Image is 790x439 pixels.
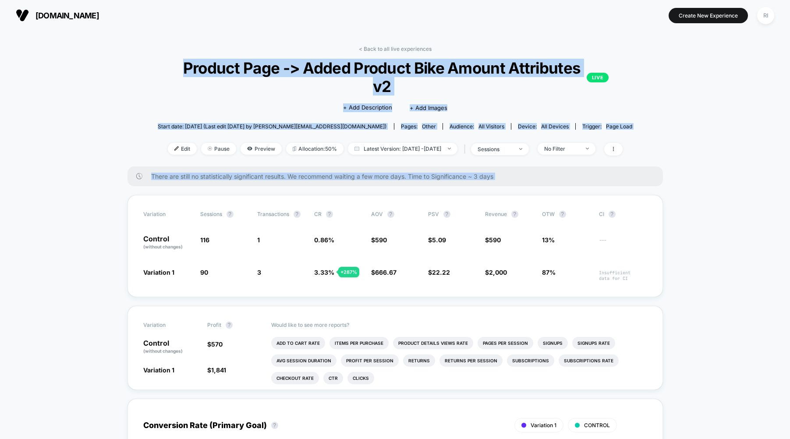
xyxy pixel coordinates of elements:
[341,354,399,367] li: Profit Per Session
[347,372,374,384] li: Clicks
[511,211,518,218] button: ?
[208,146,212,151] img: end
[584,422,610,428] span: CONTROL
[271,372,319,384] li: Checkout Rate
[226,322,233,329] button: ?
[478,146,513,152] div: sessions
[448,148,451,149] img: end
[606,123,632,130] span: Page Load
[143,269,174,276] span: Variation 1
[143,235,191,250] p: Control
[271,322,647,328] p: Would like to see more reports?
[271,422,278,429] button: ?
[181,59,609,96] span: Product Page -> Added Product Bike Amount Attributes v2
[511,123,575,130] span: Device:
[314,236,334,244] span: 0.86 %
[439,354,503,367] li: Returns Per Session
[158,123,386,130] span: Start date: [DATE] (Last edit [DATE] by [PERSON_NAME][EMAIL_ADDRESS][DOMAIN_NAME])
[35,11,99,20] span: [DOMAIN_NAME]
[16,9,29,22] img: Visually logo
[371,211,383,217] span: AOV
[599,211,647,218] span: CI
[489,236,501,244] span: 590
[462,143,471,156] span: |
[200,211,222,217] span: Sessions
[387,211,394,218] button: ?
[478,123,504,130] span: All Visitors
[200,269,208,276] span: 90
[314,269,334,276] span: 3.33 %
[559,211,566,218] button: ?
[294,211,301,218] button: ?
[587,73,609,82] p: LIVE
[531,422,556,428] span: Variation 1
[207,340,223,348] span: $
[257,211,289,217] span: Transactions
[485,269,507,276] span: $
[143,322,191,329] span: Variation
[375,236,387,244] span: 590
[599,270,647,281] span: Insufficient data for CI
[432,269,450,276] span: 22.22
[207,322,221,328] span: Profit
[174,146,179,151] img: edit
[293,146,296,151] img: rebalance
[13,8,102,22] button: [DOMAIN_NAME]
[338,267,359,277] div: + 287 %
[201,143,236,155] span: Pause
[207,366,226,374] span: $
[326,211,333,218] button: ?
[257,236,260,244] span: 1
[151,173,645,180] span: There are still no statistically significant results. We recommend waiting a few more days . Time...
[143,366,174,374] span: Variation 1
[348,143,457,155] span: Latest Version: [DATE] - [DATE]
[314,211,322,217] span: CR
[586,148,589,149] img: end
[428,236,446,244] span: $
[757,7,774,24] div: RI
[422,123,436,130] span: other
[542,236,555,244] span: 13%
[271,354,337,367] li: Avg Session Duration
[211,366,226,374] span: 1,841
[359,46,432,52] a: < Back to all live experiences
[544,145,579,152] div: No Filter
[542,269,556,276] span: 87%
[519,148,522,150] img: end
[286,143,344,155] span: Allocation: 50%
[507,354,554,367] li: Subscriptions
[371,269,397,276] span: $
[609,211,616,218] button: ?
[227,211,234,218] button: ?
[542,211,590,218] span: OTW
[572,337,615,349] li: Signups Rate
[599,237,647,250] span: ---
[559,354,619,367] li: Subscriptions Rate
[200,236,209,244] span: 116
[329,337,389,349] li: Items Per Purchase
[669,8,748,23] button: Create New Experience
[371,236,387,244] span: $
[271,337,325,349] li: Add To Cart Rate
[143,211,191,218] span: Variation
[582,123,632,130] div: Trigger:
[143,244,183,249] span: (without changes)
[432,236,446,244] span: 5.09
[478,337,533,349] li: Pages Per Session
[393,337,473,349] li: Product Details Views Rate
[401,123,436,130] div: Pages:
[343,103,392,112] span: + Add Description
[168,143,197,155] span: Edit
[485,211,507,217] span: Revenue
[443,211,450,218] button: ?
[489,269,507,276] span: 2,000
[257,269,261,276] span: 3
[403,354,435,367] li: Returns
[538,337,568,349] li: Signups
[428,211,439,217] span: PSV
[323,372,343,384] li: Ctr
[485,236,501,244] span: $
[211,340,223,348] span: 570
[143,340,198,354] p: Control
[143,348,183,354] span: (without changes)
